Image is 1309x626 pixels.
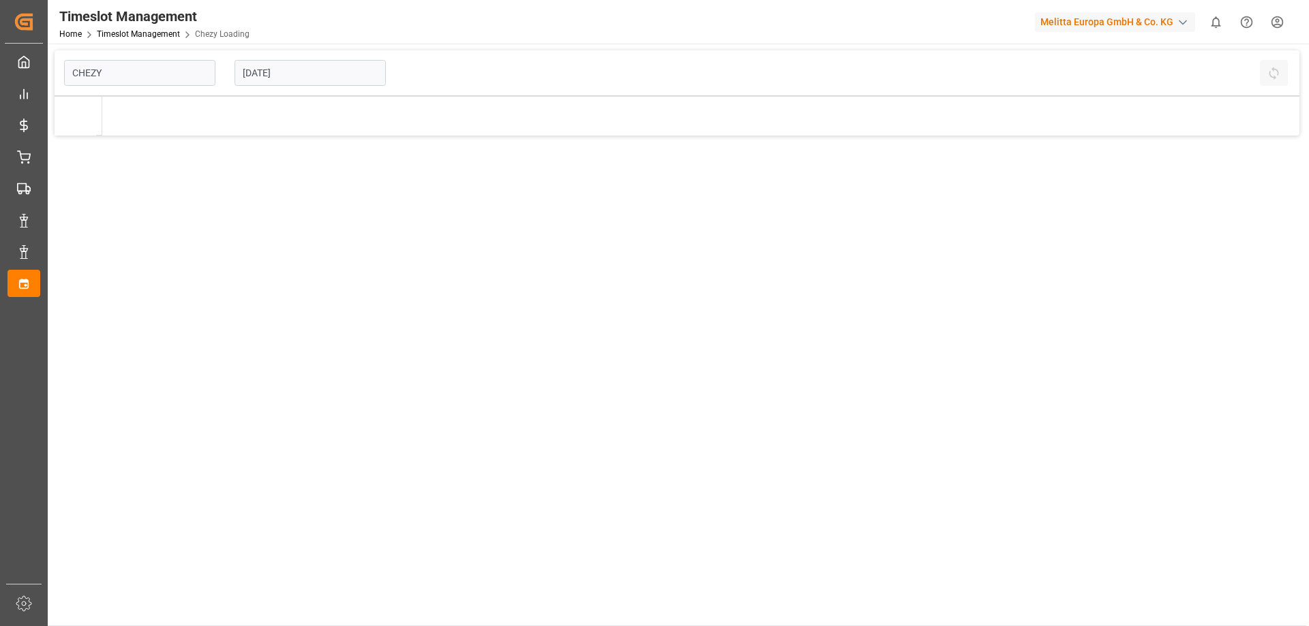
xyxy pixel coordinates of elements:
[1201,7,1231,37] button: show 0 new notifications
[1231,7,1262,37] button: Help Center
[64,60,215,86] input: Type to search/select
[59,29,82,39] a: Home
[1035,12,1195,32] div: Melitta Europa GmbH & Co. KG
[59,6,250,27] div: Timeslot Management
[1035,9,1201,35] button: Melitta Europa GmbH & Co. KG
[235,60,386,86] input: DD-MM-YYYY
[97,29,180,39] a: Timeslot Management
